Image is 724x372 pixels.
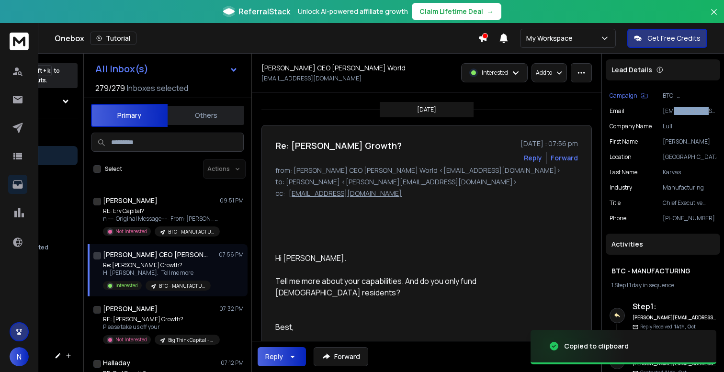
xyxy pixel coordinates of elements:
span: 279 / 279 [95,82,125,94]
h1: Re: [PERSON_NAME] Growth? [275,139,402,152]
span: 1 Step [611,281,626,289]
p: Interested [482,69,508,77]
p: title [610,199,621,207]
button: Others [168,105,244,126]
p: 07:12 PM [221,359,244,367]
p: Phone [610,214,626,222]
h1: [PERSON_NAME] CEO [PERSON_NAME] World [261,63,406,73]
div: Forward [551,153,578,163]
div: Reply [265,352,283,361]
div: Tell me more about your capabilities. And do you only fund [DEMOGRAPHIC_DATA] residents? [275,275,555,298]
button: Claim Lifetime Deal→ [412,3,501,20]
p: First Name [610,138,638,146]
div: Copied to clipboard [564,341,629,351]
p: Interested [115,282,138,289]
p: Last Name [610,169,637,176]
button: Tutorial [90,32,136,45]
p: [PERSON_NAME] [663,138,716,146]
p: [DATE] : 07:56 pm [520,139,578,148]
button: Get Free Credits [627,29,707,48]
h3: Inboxes selected [127,82,188,94]
h1: [PERSON_NAME] [103,304,158,314]
p: Get Free Credits [647,34,701,43]
p: Please take us off your [103,323,218,331]
p: [DATE] [417,106,436,113]
p: [EMAIL_ADDRESS][DOMAIN_NAME] [289,189,402,198]
div: Activities [606,234,720,255]
span: ReferralStack [238,6,290,17]
button: All Inbox(s) [88,59,246,79]
div: Hi [PERSON_NAME]. [275,252,555,264]
p: RE: [PERSON_NAME] Growth? [103,316,218,323]
p: Chief Executive Officer [663,199,716,207]
p: [EMAIL_ADDRESS][DOMAIN_NAME] [261,75,362,82]
label: Select [105,165,122,173]
p: from: [PERSON_NAME] CEO [PERSON_NAME] World <[EMAIL_ADDRESS][DOMAIN_NAME]> [275,166,578,175]
p: n -----Original Message----- From: [PERSON_NAME] [103,215,218,223]
p: BTC - MANUFACTURING [159,282,205,290]
p: industry [610,184,632,192]
h1: Halladay [103,358,130,368]
h6: Step 1 : [633,301,716,312]
h1: All Inbox(s) [95,64,148,74]
span: → [487,7,494,16]
p: location [610,153,632,161]
p: Company Name [610,123,652,130]
h1: [PERSON_NAME] [103,196,158,205]
button: N [10,347,29,366]
button: Forward [314,347,368,366]
p: [PHONE_NUMBER] [663,214,716,222]
p: Campaign [610,92,637,100]
p: Add to [536,69,552,77]
button: Close banner [708,6,720,29]
p: [GEOGRAPHIC_DATA] [663,153,716,161]
p: My Workspace [526,34,577,43]
h1: [PERSON_NAME] CEO [PERSON_NAME] World [103,250,208,259]
button: Campaign [610,92,648,100]
p: to: [PERSON_NAME] <[PERSON_NAME][EMAIL_ADDRESS][DOMAIN_NAME]> [275,177,578,187]
p: Re: [PERSON_NAME] Growth? [103,261,211,269]
p: 07:56 PM [219,251,244,259]
p: Hi [PERSON_NAME]. Tell me more [103,269,211,277]
button: Reply [524,153,542,163]
p: Karvas [663,169,716,176]
button: Primary [91,104,168,127]
p: 09:51 PM [220,197,244,204]
h1: BTC - MANUFACTURING [611,266,714,276]
p: Manufacturing [663,184,716,192]
p: Big Think Capital - LOC [168,337,214,344]
button: Reply [258,347,306,366]
div: Onebox [55,32,478,45]
p: Not Interested [115,228,147,235]
p: 07:32 PM [219,305,244,313]
p: [EMAIL_ADDRESS][DOMAIN_NAME] [663,107,716,115]
p: BTC - MANUFACTURING [168,228,214,236]
h6: [PERSON_NAME][EMAIL_ADDRESS][DOMAIN_NAME] [633,314,716,321]
p: cc: [275,189,285,198]
p: Lead Details [611,65,652,75]
div: | [611,282,714,289]
p: BTC - MANUFACTURING [663,92,716,100]
p: Email [610,107,624,115]
div: Best, [275,321,555,333]
span: 1 day in sequence [629,281,674,289]
p: Not Interested [115,336,147,343]
p: RE: Erv Capital? [103,207,218,215]
p: Lull [663,123,716,130]
p: Unlock AI-powered affiliate growth [298,7,408,16]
